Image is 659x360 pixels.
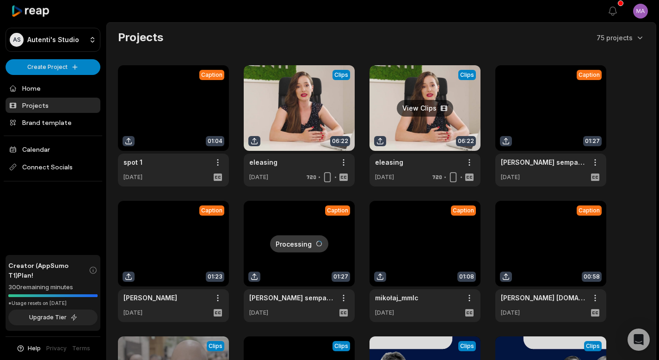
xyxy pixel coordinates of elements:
[72,344,90,353] a: Terms
[8,300,98,307] div: *Usage resets on [DATE]
[8,261,89,280] span: Creator (AppSumo T1) Plan!
[6,115,100,130] a: Brand template
[10,33,24,47] div: AS
[6,98,100,113] a: Projects
[8,310,98,325] button: Upgrade Tier
[16,344,41,353] button: Help
[597,33,645,43] button: 75 projects
[249,157,277,167] a: eleasing
[46,344,67,353] a: Privacy
[628,329,650,351] div: Open Intercom Messenger
[375,157,403,167] a: eleasing
[501,293,586,303] a: [PERSON_NAME] [DOMAIN_NAME]
[28,344,41,353] span: Help
[249,293,334,303] a: [PERSON_NAME] sempai pop
[6,159,100,175] span: Connect Socials
[6,59,100,75] button: Create Project
[8,283,98,292] div: 300 remaining minutes
[118,30,163,45] h2: Projects
[6,142,100,157] a: Calendar
[123,157,142,167] a: spot 1
[501,157,586,167] a: [PERSON_NAME] sempai pop
[375,293,419,303] a: mikołaj_mmlc
[27,36,79,44] p: Autenti's Studio
[123,293,177,303] a: [PERSON_NAME]
[6,81,100,96] a: Home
